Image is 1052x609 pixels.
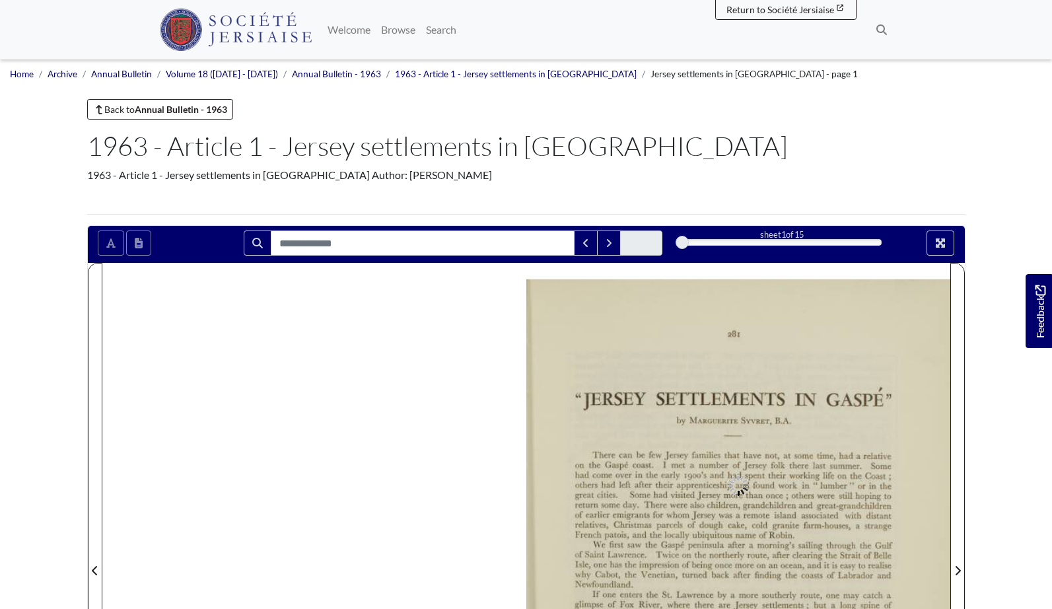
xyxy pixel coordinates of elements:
h1: 1963 - Article 1 - Jersey settlements in [GEOGRAPHIC_DATA] [87,130,965,162]
span: 1 [781,229,786,240]
button: Search [244,231,271,256]
button: Next Match [597,231,621,256]
img: Société Jersiaise [160,9,312,51]
div: sheet of 15 [682,229,882,241]
a: Home [10,69,34,79]
a: Back toAnnual Bulletin - 1963 [87,99,234,120]
a: Browse [376,17,421,43]
button: Open transcription window [126,231,151,256]
a: Annual Bulletin [91,69,152,79]
a: Welcome [322,17,376,43]
button: Toggle text selection (Alt+T) [98,231,124,256]
a: Archive [48,69,77,79]
a: Société Jersiaise logo [160,5,312,54]
span: Return to Société Jersiaise [726,4,834,15]
a: Search [421,17,462,43]
a: Would you like to provide feedback? [1026,274,1052,348]
span: Jersey settlements in [GEOGRAPHIC_DATA] - page 1 [650,69,858,79]
strong: Annual Bulletin - 1963 [135,104,227,115]
a: Annual Bulletin - 1963 [292,69,381,79]
button: Previous Match [574,231,598,256]
a: 1963 - Article 1 - Jersey settlements in [GEOGRAPHIC_DATA] [395,69,637,79]
div: 1963 - Article 1 - Jersey settlements in [GEOGRAPHIC_DATA] Author: [PERSON_NAME] [87,167,965,183]
span: Feedback [1032,285,1048,338]
button: Full screen mode [927,231,954,256]
input: Search for [271,231,575,256]
a: Volume 18 ([DATE] - [DATE]) [166,69,278,79]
